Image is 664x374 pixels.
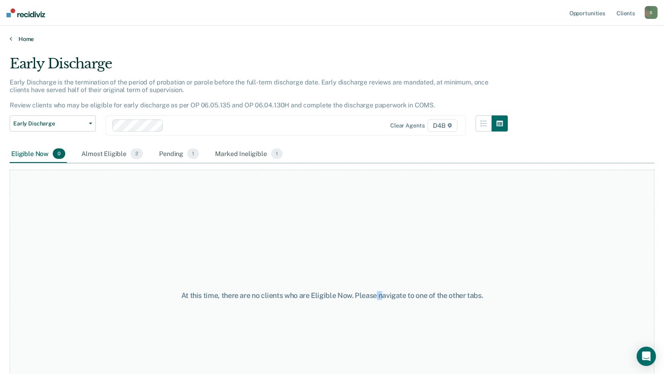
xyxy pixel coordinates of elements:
button: Early Discharge [10,115,96,132]
span: Early Discharge [13,120,86,127]
div: Early Discharge [10,55,508,78]
button: S [645,6,658,19]
div: At this time, there are no clients who are Eligible Now. Please navigate to one of the other tabs. [171,291,493,300]
p: Early Discharge is the termination of the period of probation or parole before the full-term disc... [10,78,488,109]
div: Marked Ineligible1 [213,145,284,163]
div: Clear agents [390,122,424,129]
div: Open Intercom Messenger [637,347,656,366]
span: D4B [428,119,457,132]
div: Pending1 [157,145,201,163]
span: 1 [271,148,283,159]
div: Eligible Now0 [10,145,67,163]
div: Almost Eligible2 [80,145,145,163]
img: Recidiviz [6,8,45,17]
span: 1 [187,148,199,159]
span: 0 [53,148,65,159]
a: Home [10,35,654,43]
span: 2 [130,148,143,159]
